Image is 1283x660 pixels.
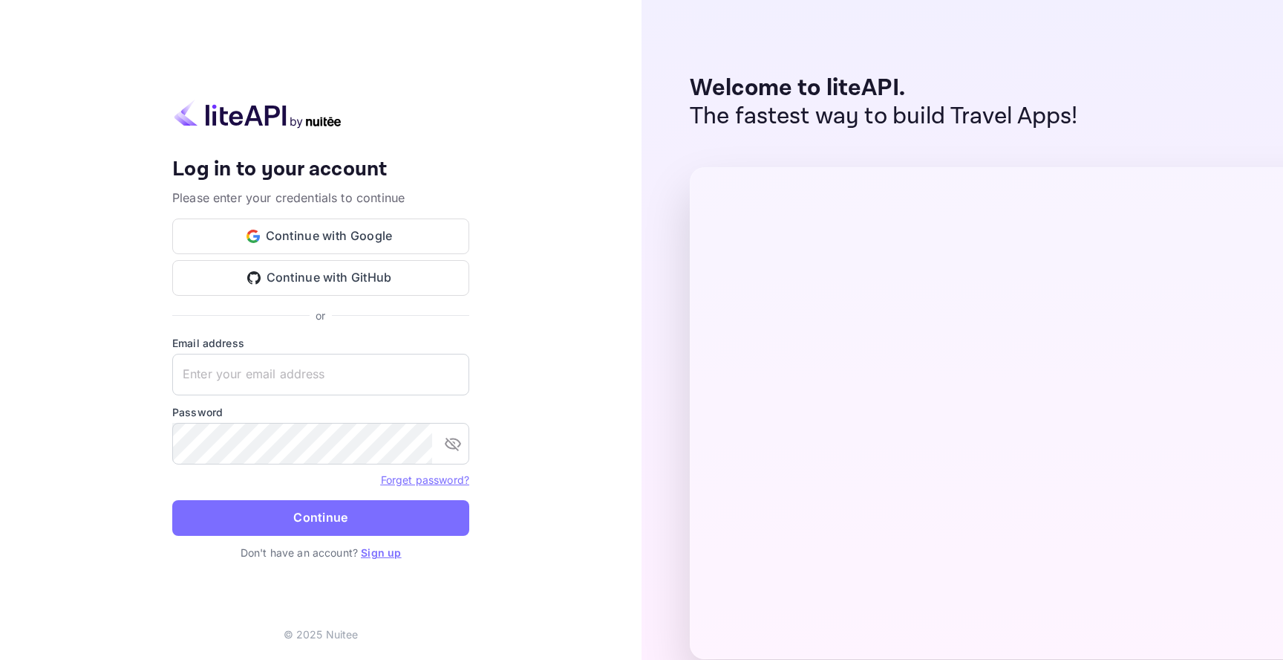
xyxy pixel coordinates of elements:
button: Continue with GitHub [172,260,469,296]
p: The fastest way to build Travel Apps! [690,103,1078,131]
button: Continue [172,500,469,536]
h4: Log in to your account [172,157,469,183]
p: Please enter your credentials to continue [172,189,469,207]
a: Forget password? [381,473,469,486]
img: liteapi [172,100,343,129]
label: Password [172,404,469,420]
p: Welcome to liteAPI. [690,74,1078,103]
p: Don't have an account? [172,545,469,560]
button: toggle password visibility [438,429,468,459]
input: Enter your email address [172,354,469,395]
button: Continue with Google [172,219,469,254]
p: or [316,308,325,323]
label: Email address [172,335,469,351]
a: Sign up [361,546,401,559]
a: Forget password? [381,472,469,487]
p: © 2025 Nuitee [284,627,359,642]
